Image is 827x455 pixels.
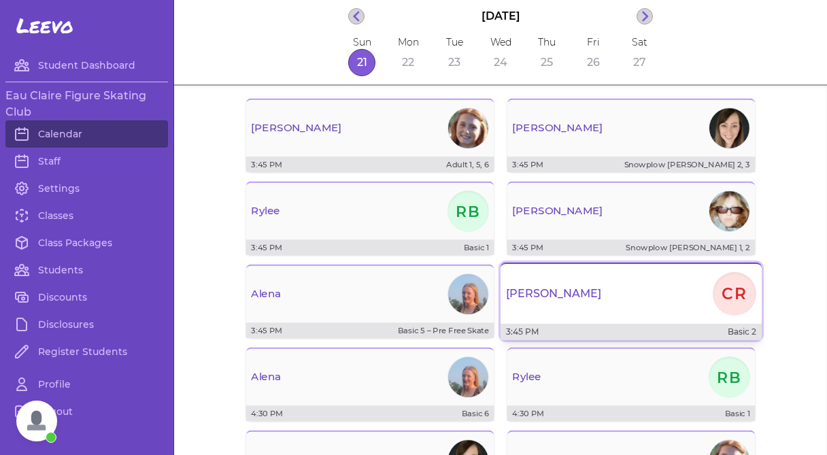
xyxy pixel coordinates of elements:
[251,371,282,384] p: Alena
[331,242,489,252] p: Basic 1
[246,348,494,421] button: AlenaPhoto4:30 PMBasic 6
[632,35,647,49] p: Sat
[16,14,73,38] span: Leevo
[251,288,282,301] p: Alena
[5,256,168,284] a: Students
[490,35,511,49] p: Wed
[487,49,514,76] button: 24
[446,35,463,49] p: Tue
[246,265,494,338] button: AlenaPhoto3:45 PMBasic 5 – Pre Free Skate
[331,325,489,335] p: Basic 5 – Pre Free Skate
[717,369,742,386] text: RB
[251,242,282,252] p: 3:45 PM
[16,401,57,441] div: Open chat
[512,371,541,384] p: Rylee
[394,49,422,76] button: 22
[246,182,494,255] button: RyleeRB3:45 PMBasic 1
[512,205,603,218] p: [PERSON_NAME]
[592,408,750,418] p: Basic 1
[5,284,168,311] a: Discounts
[5,202,168,229] a: Classes
[251,408,283,418] p: 4:30 PM
[251,159,282,169] p: 3:45 PM
[533,49,560,76] button: 25
[251,205,280,218] p: Rylee
[507,99,756,172] button: [PERSON_NAME]Photo3:45 PMSnowplow [PERSON_NAME] 2, 3
[398,35,419,49] p: Mon
[482,8,520,24] p: [DATE]
[538,35,556,49] p: Thu
[5,175,168,202] a: Settings
[5,229,168,256] a: Class Packages
[512,159,543,169] p: 3:45 PM
[331,159,489,169] p: Adult 1, 5, 6
[506,287,601,301] p: [PERSON_NAME]
[579,49,607,76] button: 26
[512,122,603,135] p: [PERSON_NAME]
[5,52,168,79] a: Student Dashboard
[246,99,494,172] button: [PERSON_NAME]Photo3:45 PMAdult 1, 5, 6
[626,49,653,76] button: 27
[441,49,468,76] button: 23
[512,242,543,252] p: 3:45 PM
[251,325,282,335] p: 3:45 PM
[5,311,168,338] a: Disclosures
[507,348,756,421] button: RyleeRB4:30 PMBasic 1
[5,398,168,425] a: Logout
[348,49,375,76] button: 21
[331,408,489,418] p: Basic 6
[5,88,168,120] h3: Eau Claire Figure Skating Club
[590,326,756,337] p: Basic 2
[5,148,168,175] a: Staff
[512,408,544,418] p: 4:30 PM
[587,35,600,49] p: Fri
[251,122,341,135] p: [PERSON_NAME]
[592,242,750,252] p: Snowplow [PERSON_NAME] 1, 2
[592,159,750,169] p: Snowplow [PERSON_NAME] 2, 3
[5,120,168,148] a: Calendar
[353,35,371,49] p: Sun
[506,326,539,337] p: 3:45 PM
[501,263,762,340] button: [PERSON_NAME]CR3:45 PMBasic 2
[456,203,481,220] text: RB
[5,371,168,398] a: Profile
[507,182,756,255] button: [PERSON_NAME]Photo3:45 PMSnowplow [PERSON_NAME] 1, 2
[5,338,168,365] a: Register Students
[722,284,748,303] text: CR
